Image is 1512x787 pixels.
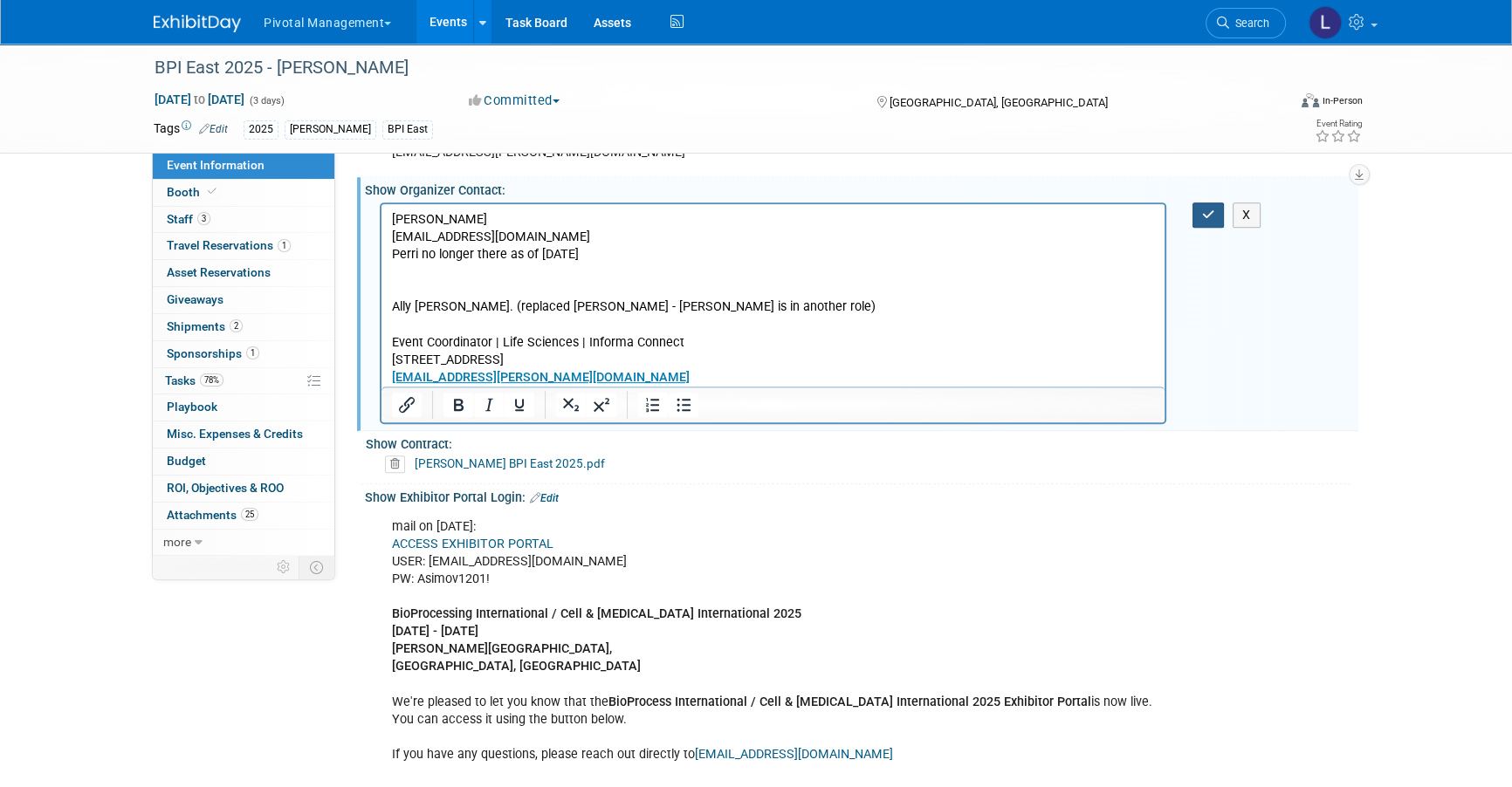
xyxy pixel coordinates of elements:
[199,123,228,135] a: Edit
[505,393,534,417] button: Underline
[889,96,1107,109] span: [GEOGRAPHIC_DATA], [GEOGRAPHIC_DATA]
[200,373,223,387] span: 78%
[230,319,243,332] span: 2
[153,476,334,502] a: ROI, Objectives & ROO
[167,238,291,252] span: Travel Reservations
[392,537,553,551] a: ACCESS EXHIBITOR PORTAL
[1322,94,1363,107] div: In-Person
[392,393,422,417] button: Insert/edit link
[167,454,206,468] span: Budget
[638,393,668,417] button: Numbered list
[385,458,412,470] a: Delete attachment?
[608,695,1091,709] b: BioProcess International / Cell & [MEDICAL_DATA] International 2025 Exhibitor Portal
[191,92,208,106] span: to
[244,120,278,139] div: 2025
[167,508,258,522] span: Attachments
[167,427,303,441] span: Misc. Expenses & Credits
[392,641,612,656] b: [PERSON_NAME][GEOGRAPHIC_DATA],
[165,373,223,387] span: Tasks
[167,212,210,226] span: Staff
[167,400,217,414] span: Playbook
[1302,93,1319,107] img: Format-Inperson.png
[167,292,223,306] span: Giveaways
[695,747,893,762] a: [EMAIL_ADDRESS][DOMAIN_NAME]
[556,393,586,417] button: Subscript
[669,393,698,417] button: Bullet list
[153,503,334,529] a: Attachments25
[365,177,1358,199] div: Show Organizer Contact:
[197,212,210,225] span: 3
[1229,17,1269,30] span: Search
[153,341,334,367] a: Sponsorships1
[153,314,334,340] a: Shipments2
[148,52,1260,84] div: BPI East 2025 - [PERSON_NAME]
[1309,6,1342,39] img: Leslie Pelton
[392,606,801,621] b: BioProcessing International / Cell & [MEDICAL_DATA] International 2025
[392,624,478,639] b: [DATE] - [DATE]
[392,659,641,674] b: [GEOGRAPHIC_DATA], [GEOGRAPHIC_DATA]
[1206,8,1286,38] a: Search
[530,492,559,504] a: Edit
[167,265,271,279] span: Asset Reservations
[167,319,243,333] span: Shipments
[153,530,334,556] a: more
[153,287,334,313] a: Giveaways
[241,508,258,521] span: 25
[163,535,191,549] span: more
[153,207,334,233] a: Staff3
[153,153,334,179] a: Event Information
[1183,91,1363,117] div: Event Format
[443,393,473,417] button: Bold
[154,15,241,32] img: ExhibitDay
[463,92,567,110] button: Committed
[153,448,334,475] a: Budget
[246,346,259,359] span: 1
[365,484,1358,507] div: Show Exhibitor Portal Login:
[285,120,376,139] div: [PERSON_NAME]
[153,421,334,448] a: Misc. Expenses & Credits
[587,393,616,417] button: Superscript
[154,92,245,107] span: [DATE] [DATE]
[167,185,220,199] span: Booth
[474,393,504,417] button: Italic
[153,260,334,286] a: Asset Reservations
[153,394,334,421] a: Playbook
[208,187,216,196] i: Booth reservation complete
[248,95,285,106] span: (3 days)
[153,233,334,259] a: Travel Reservations1
[167,481,284,495] span: ROI, Objectives & ROO
[278,239,291,252] span: 1
[154,120,228,140] td: Tags
[415,456,605,470] a: [PERSON_NAME] BPI East 2025.pdf
[382,120,433,139] div: BPI East
[1233,202,1261,228] button: X
[366,431,1350,453] div: Show Contract:
[153,180,334,206] a: Booth
[167,346,259,360] span: Sponsorships
[269,556,299,578] td: Personalize Event Tab Strip
[381,204,1165,387] iframe: Rich Text Area
[1315,120,1362,128] div: Event Rating
[167,158,265,172] span: Event Information
[153,368,334,394] a: Tasks78%
[299,556,335,578] td: Toggle Event Tabs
